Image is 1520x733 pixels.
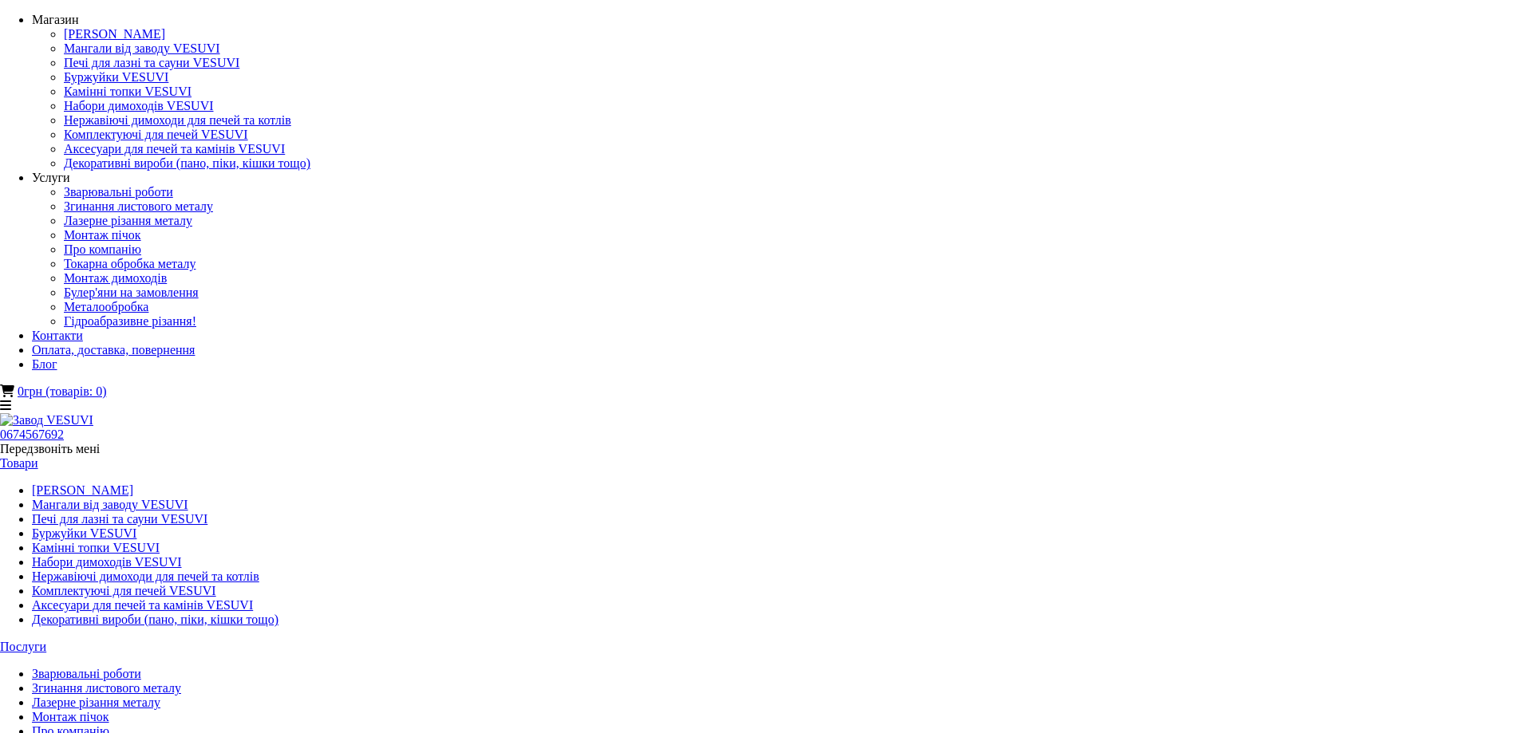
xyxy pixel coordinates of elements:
a: Згинання листового металу [32,681,181,695]
a: Комплектуючі для печей VESUVI [32,584,216,597]
a: Металообробка [64,300,148,313]
a: Лазерне різання металу [32,696,160,709]
a: Булер'яни на замовлення [64,286,199,299]
a: [PERSON_NAME] [32,483,133,497]
a: Нержавіючі димоходи для печей та котлів [32,569,259,583]
a: Контакти [32,329,83,342]
a: Буржуйки VESUVI [32,526,136,540]
a: Нержавіючі димоходи для печей та котлів [64,113,291,127]
a: Монтаж пічок [32,710,109,723]
a: Аксесуари для печей та камінів VESUVI [64,142,285,156]
a: Гідроабразивне різання! [64,314,196,328]
a: Аксесуари для печей та камінів VESUVI [32,598,253,612]
a: Печі для лазні та сауни VESUVI [32,512,207,526]
a: Набори димоходів VESUVI [64,99,214,112]
a: Буржуйки VESUVI [64,70,168,84]
a: Токарна обробка металу [64,257,195,270]
a: Згинання листового металу [64,199,213,213]
a: Декоративні вироби (пано, піки, кішки тощо) [64,156,310,170]
a: Печі для лазні та сауни VESUVI [64,56,239,69]
a: Камінні топки VESUVI [32,541,160,554]
a: Камінні топки VESUVI [64,85,191,98]
a: Про компанію [64,242,141,256]
a: Мангали від заводу VESUVI [64,41,220,55]
div: Услуги [32,171,1520,185]
a: Монтаж пічок [64,228,141,242]
a: [PERSON_NAME] [64,27,165,41]
a: Зварювальні роботи [32,667,141,680]
a: Набори димоходів VESUVI [32,555,182,569]
a: Оплата, доставка, повернення [32,343,195,357]
a: Монтаж димоходів [64,271,167,285]
div: Магазин [32,13,1520,27]
a: 0грн (товарів: 0) [18,384,106,398]
a: Комплектуючі для печей VESUVI [64,128,248,141]
a: Зварювальні роботи [64,185,173,199]
a: Блог [32,357,57,371]
a: Мангали від заводу VESUVI [32,498,188,511]
a: Лазерне різання металу [64,214,192,227]
a: Декоративні вироби (пано, піки, кішки тощо) [32,613,278,626]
